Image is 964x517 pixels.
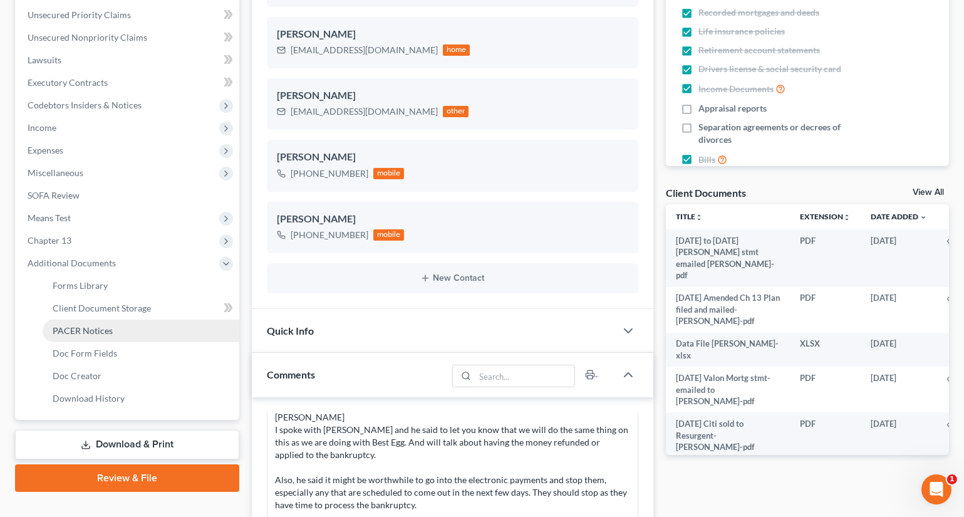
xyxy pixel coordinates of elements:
span: Unsecured Priority Claims [28,9,131,20]
a: Download & Print [15,430,239,459]
span: Life insurance policies [698,25,785,38]
td: XLSX [790,333,861,367]
a: Executory Contracts [18,71,239,94]
button: New Contact [277,273,628,283]
td: PDF [790,367,861,412]
span: Bills [698,154,715,166]
a: Extensionunfold_more [800,212,851,221]
td: [DATE] [861,229,937,287]
a: Doc Creator [43,365,239,387]
div: home [443,44,470,56]
span: Income Documents [698,83,774,95]
a: PACER Notices [43,320,239,342]
a: Download History [43,387,239,410]
div: Client Documents [666,186,746,199]
span: Lawsuits [28,55,61,65]
td: [DATE] [861,287,937,333]
a: Doc Form Fields [43,342,239,365]
span: PACER Notices [53,325,113,336]
a: Unsecured Nonpriority Claims [18,26,239,49]
i: unfold_more [843,214,851,221]
td: [DATE] Citi sold to Resurgent-[PERSON_NAME]-pdf [666,412,790,458]
a: Client Document Storage [43,297,239,320]
i: expand_more [920,214,927,221]
a: SOFA Review [18,184,239,207]
td: PDF [790,287,861,333]
span: Expenses [28,145,63,155]
span: Comments [267,368,315,380]
div: mobile [373,168,405,179]
a: Lawsuits [18,49,239,71]
td: [DATE] Amended Ch 13 Plan filed and mailed-[PERSON_NAME]-pdf [666,287,790,333]
td: PDF [790,412,861,458]
span: Quick Info [267,325,314,337]
div: [PERSON_NAME] [277,150,628,165]
span: Client Document Storage [53,303,151,313]
td: [DATE] [861,412,937,458]
div: other [443,106,469,117]
td: Data File [PERSON_NAME]-xlsx [666,333,790,367]
span: Miscellaneous [28,167,83,178]
input: Search... [475,365,574,387]
div: [EMAIL_ADDRESS][DOMAIN_NAME] [291,105,438,118]
span: Download History [53,393,125,404]
a: View All [913,188,944,197]
a: Review & File [15,464,239,492]
div: [PHONE_NUMBER] [291,229,368,241]
span: Retirement account statements [698,44,820,56]
div: mobile [373,229,405,241]
div: [EMAIL_ADDRESS][DOMAIN_NAME] [291,44,438,56]
span: Income [28,122,56,133]
span: Drivers license & social security card [698,63,841,75]
span: Unsecured Nonpriority Claims [28,32,147,43]
a: Date Added expand_more [871,212,927,221]
div: [PERSON_NAME] [277,212,628,227]
a: Forms Library [43,274,239,297]
td: [DATE] [861,333,937,367]
span: Forms Library [53,280,108,291]
span: Doc Creator [53,370,101,381]
a: Unsecured Priority Claims [18,4,239,26]
div: [PERSON_NAME] [277,88,628,103]
span: Appraisal reports [698,102,767,115]
span: Means Test [28,212,71,223]
i: unfold_more [695,214,703,221]
span: SOFA Review [28,190,80,201]
span: Additional Documents [28,258,116,268]
span: Chapter 13 [28,235,71,246]
div: [PHONE_NUMBER] [291,167,368,180]
td: [DATE] [861,367,937,412]
td: PDF [790,229,861,287]
td: [DATE] to [DATE] [PERSON_NAME] stmt emailed [PERSON_NAME]-pdf [666,229,790,287]
span: 1 [947,474,957,484]
iframe: Intercom live chat [921,474,951,504]
div: [PERSON_NAME] [277,27,628,42]
span: Separation agreements or decrees of divorces [698,121,868,146]
td: [DATE] Valon Mortg stmt-emailed to [PERSON_NAME]-pdf [666,367,790,412]
a: Titleunfold_more [676,212,703,221]
span: Codebtors Insiders & Notices [28,100,142,110]
span: Executory Contracts [28,77,108,88]
span: Recorded mortgages and deeds [698,6,819,19]
span: Doc Form Fields [53,348,117,358]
